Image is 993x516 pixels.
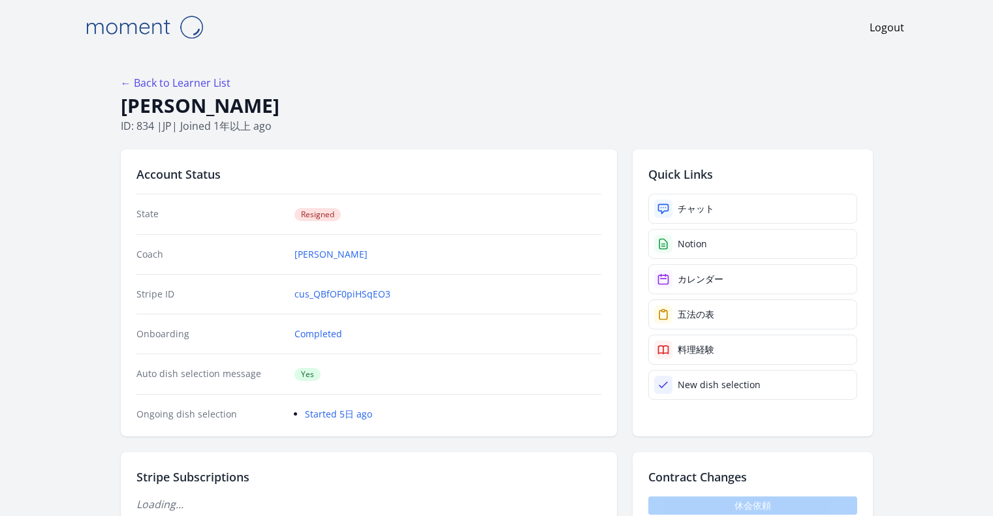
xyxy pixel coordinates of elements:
[136,288,285,301] dt: Stripe ID
[648,468,857,486] h2: Contract Changes
[648,496,857,515] span: 休会依頼
[121,118,873,134] p: ID: 834 | | Joined 1年以上 ago
[678,237,707,250] div: Notion
[678,343,714,356] div: 料理経験
[648,194,857,224] a: チャット
[305,408,372,420] a: Started 5日 ago
[136,327,285,341] dt: Onboarding
[648,264,857,294] a: カレンダー
[136,496,601,512] p: Loading...
[294,208,341,221] span: Resigned
[79,10,210,44] img: Moment
[121,93,873,118] h1: [PERSON_NAME]
[121,76,230,90] a: ← Back to Learner List
[136,248,285,261] dt: Coach
[648,229,857,259] a: Notion
[136,408,285,421] dt: Ongoing dish selection
[294,327,342,341] a: Completed
[136,468,601,486] h2: Stripe Subscriptions
[648,165,857,183] h2: Quick Links
[163,119,172,133] span: jp
[648,335,857,365] a: 料理経験
[294,368,321,381] span: Yes
[136,367,285,381] dt: Auto dish selection message
[648,299,857,329] a: 五法の表
[648,370,857,400] a: New dish selection
[294,248,368,261] a: [PERSON_NAME]
[678,202,714,215] div: チャット
[136,207,285,221] dt: State
[678,308,714,321] div: 五法の表
[294,288,390,301] a: cus_QBfOF0piHSqEO3
[678,378,761,391] div: New dish selection
[678,273,723,286] div: カレンダー
[870,20,904,35] a: Logout
[136,165,601,183] h2: Account Status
